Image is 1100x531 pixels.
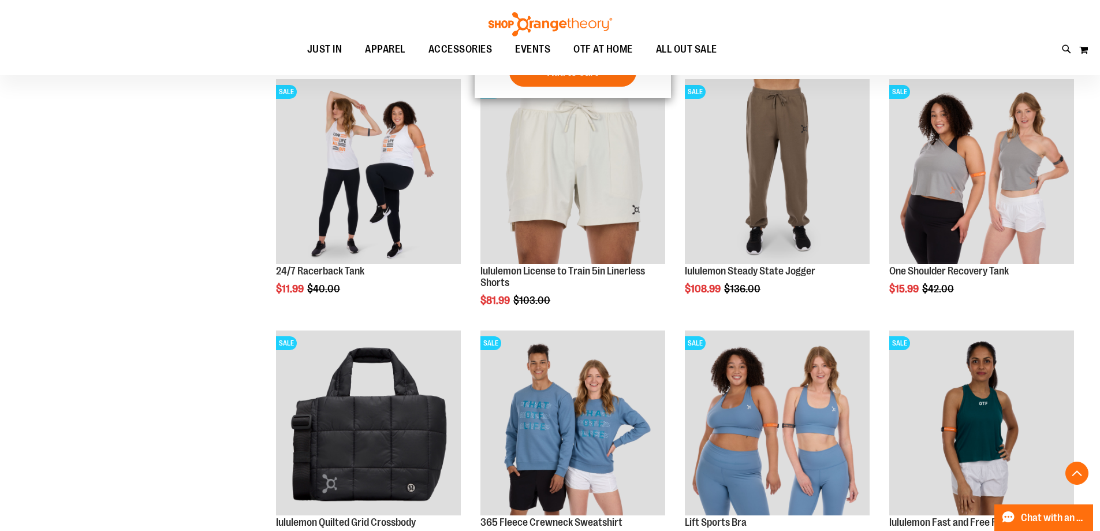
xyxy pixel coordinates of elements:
[685,331,870,515] img: Main of 2024 Covention Lift Sports Bra
[889,517,1065,528] a: lululemon Fast and Free Race Length Tank
[656,36,717,62] span: ALL OUT SALE
[889,79,1074,264] img: Main view of One Shoulder Recovery Tank
[480,517,622,528] a: 365 Fleece Crewneck Sweatshirt
[276,85,297,99] span: SALE
[276,79,461,264] img: 24/7 Racerback Tank
[922,283,956,295] span: $42.00
[480,331,665,517] a: 365 Fleece Crewneck SweatshirtSALE
[480,265,645,288] a: lululemon License to Train 5in Linerless Shorts
[1021,513,1086,523] span: Chat with an Expert
[480,336,501,350] span: SALE
[685,85,706,99] span: SALE
[307,283,342,295] span: $40.00
[513,295,552,306] span: $103.00
[480,295,512,306] span: $81.99
[685,283,722,295] span: $108.99
[685,265,815,277] a: lululemon Steady State Jogger
[270,73,467,324] div: product
[276,331,461,515] img: lululemon Quilted Grid Crossbody
[307,36,342,62] span: JUST IN
[365,36,405,62] span: APPAREL
[276,265,364,277] a: 24/7 Racerback Tank
[573,36,633,62] span: OTF AT HOME
[685,331,870,517] a: Main of 2024 Covention Lift Sports BraSALE
[428,36,493,62] span: ACCESSORIES
[515,36,550,62] span: EVENTS
[889,331,1074,515] img: Main view of 2024 August lululemon Fast and Free Race Length Tank
[724,283,762,295] span: $136.00
[480,79,665,264] img: lululemon License to Train 5in Linerless Shorts
[889,79,1074,266] a: Main view of One Shoulder Recovery TankSALE
[889,265,1009,277] a: One Shoulder Recovery Tank
[480,331,665,515] img: 365 Fleece Crewneck Sweatshirt
[487,12,614,36] img: Shop Orangetheory
[889,85,910,99] span: SALE
[685,336,706,350] span: SALE
[889,283,920,295] span: $15.99
[685,79,870,266] a: lululemon Steady State JoggerSALE
[994,504,1094,531] button: Chat with an Expert
[679,73,875,324] div: product
[889,336,910,350] span: SALE
[883,73,1080,324] div: product
[276,79,461,266] a: 24/7 Racerback TankSALE
[276,283,305,295] span: $11.99
[475,73,671,335] div: product
[480,79,665,266] a: lululemon License to Train 5in Linerless ShortsSALE
[276,517,416,528] a: lululemon Quilted Grid Crossbody
[276,336,297,350] span: SALE
[685,517,747,528] a: Lift Sports Bra
[889,331,1074,517] a: Main view of 2024 August lululemon Fast and Free Race Length TankSALE
[276,331,461,517] a: lululemon Quilted Grid CrossbodySALE
[1065,462,1088,485] button: Back To Top
[685,79,870,264] img: lululemon Steady State Jogger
